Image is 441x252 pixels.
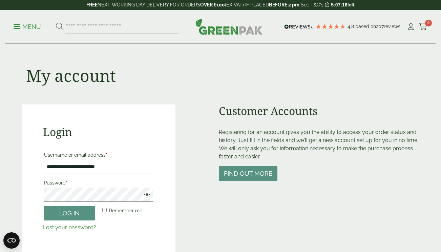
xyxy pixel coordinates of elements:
label: Password [44,178,153,188]
input: Remember me [102,208,107,212]
button: Open CMP widget [3,232,20,249]
span: 0 [425,20,432,26]
a: 0 [419,22,427,32]
p: Registering for an account gives you the ability to access your order status and history. Just fi... [219,128,419,161]
button: Log in [44,206,95,220]
a: Lost your password? [43,224,96,231]
a: Menu [14,23,41,30]
i: My Account [406,23,415,30]
img: GreenPak Supplies [195,18,262,35]
h2: Login [43,125,154,138]
button: Find out more [219,166,277,181]
img: REVIEWS.io [284,24,314,29]
span: Based on [355,24,376,29]
strong: FREE [86,2,98,7]
p: Menu [14,23,41,31]
h2: Customer Accounts [219,104,419,117]
a: Find out more [219,171,277,177]
strong: BEFORE 2 pm [269,2,299,7]
span: Remember me [109,208,142,213]
a: See T&C's [301,2,323,7]
i: Cart [419,23,427,30]
span: left [348,2,355,7]
h1: My account [26,66,116,85]
span: 4.8 [348,24,355,29]
strong: OVER £100 [200,2,225,7]
label: Username or email address [44,150,153,160]
div: 4.79 Stars [315,23,346,30]
span: 207 [376,24,384,29]
span: reviews [384,24,400,29]
span: 5:07:16 [331,2,347,7]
